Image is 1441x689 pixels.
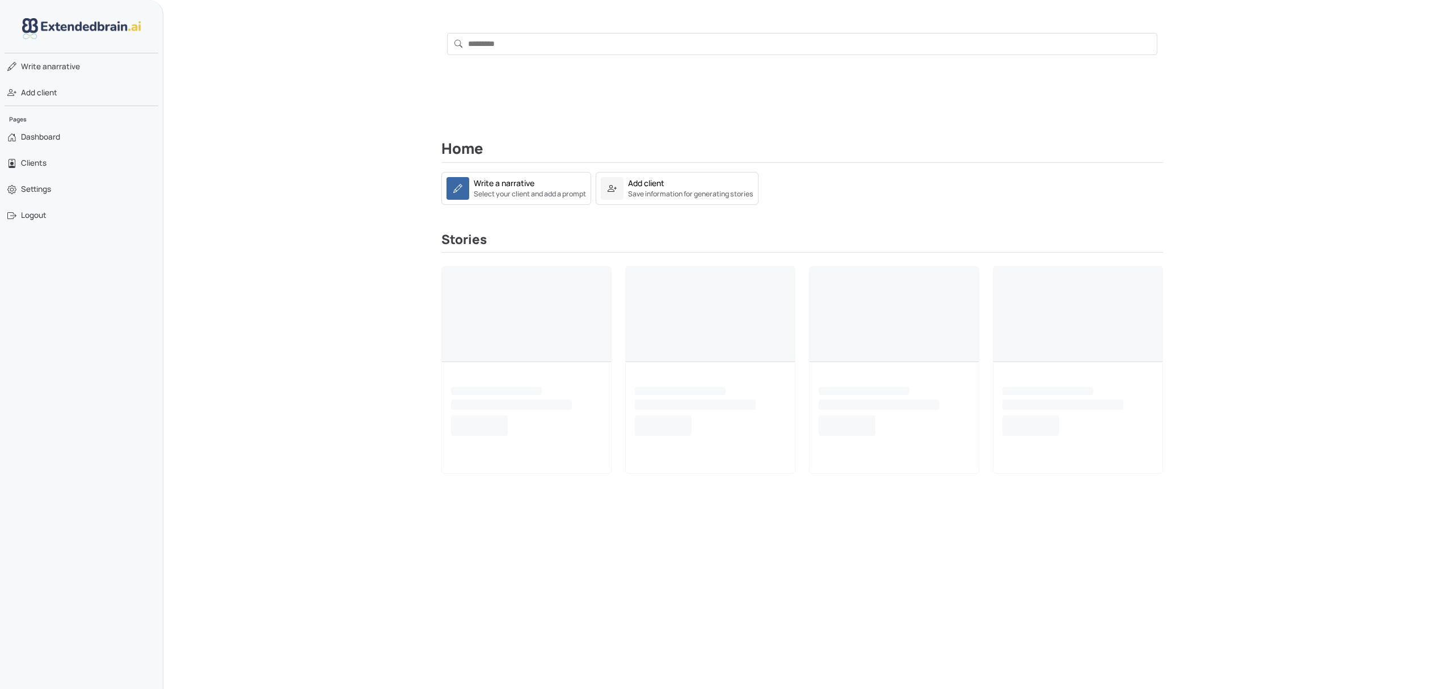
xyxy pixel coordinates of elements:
span: Clients [21,157,47,169]
span: Add client [21,87,57,98]
a: Add clientSave information for generating stories [596,182,759,192]
img: logo [22,18,141,39]
a: Add clientSave information for generating stories [596,172,759,205]
div: Add client [628,177,664,189]
a: Write a narrativeSelect your client and add a prompt [441,182,591,192]
h3: Stories [441,232,1163,253]
span: Logout [21,209,47,221]
div: Write a narrative [474,177,534,189]
span: Dashboard [21,131,60,142]
small: Select your client and add a prompt [474,189,586,199]
h2: Home [441,140,1163,163]
small: Save information for generating stories [628,189,753,199]
span: Write a [21,61,47,72]
span: Settings [21,183,51,195]
a: Write a narrativeSelect your client and add a prompt [441,172,591,205]
span: narrative [21,61,80,72]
